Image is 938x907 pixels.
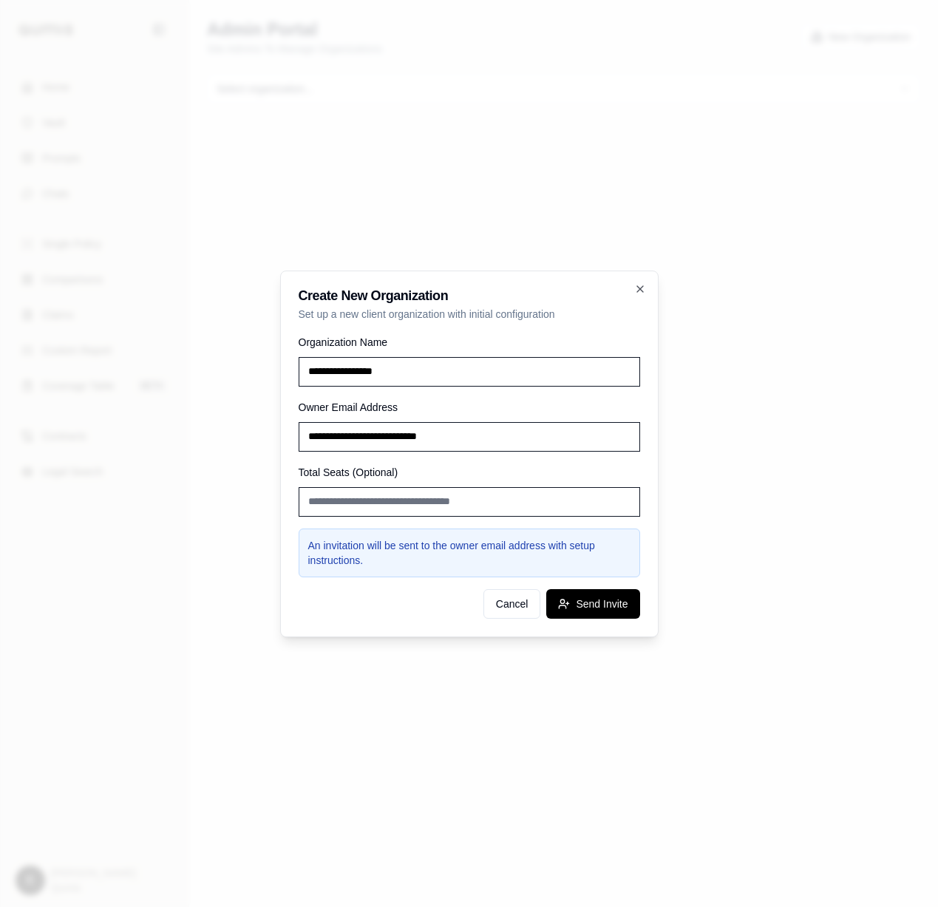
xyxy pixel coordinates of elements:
[299,466,398,478] label: Total Seats (Optional)
[299,307,640,322] p: Set up a new client organization with initial configuration
[546,589,639,619] button: Send Invite
[299,336,388,348] label: Organization Name
[308,538,631,568] p: An invitation will be sent to the owner email address with setup instructions.
[299,401,398,413] label: Owner Email Address
[299,289,640,302] h2: Create New Organization
[483,589,541,619] button: Cancel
